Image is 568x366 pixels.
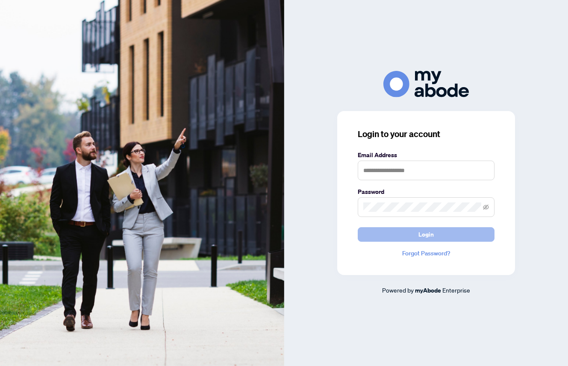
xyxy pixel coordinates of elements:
a: myAbode [415,286,441,295]
button: Login [358,227,494,242]
span: Login [418,228,434,241]
label: Password [358,187,494,196]
span: eye-invisible [483,204,489,210]
span: Powered by [382,286,414,294]
h3: Login to your account [358,128,494,140]
span: Enterprise [442,286,470,294]
label: Email Address [358,150,494,160]
img: ma-logo [383,71,469,97]
a: Forgot Password? [358,249,494,258]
